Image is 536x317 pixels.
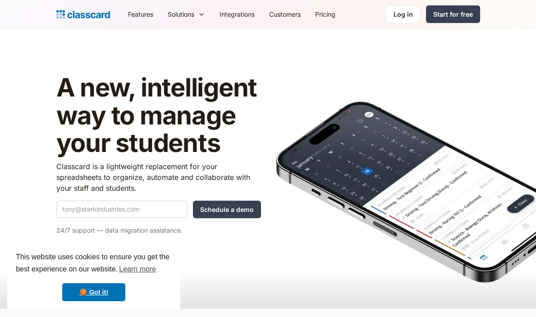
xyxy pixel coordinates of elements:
input: Schedule a demo [193,201,261,218]
a: dismiss cookie message [62,283,125,301]
p: Classcard is a lightweight replacement for your spreadsheets to organize, automate and collaborat... [56,161,261,193]
a: Features [121,4,160,24]
a: Customers [262,4,308,24]
div: Solutions [168,9,194,19]
a: home [56,8,110,21]
a: Pricing [308,4,343,24]
p: 24/7 support — data migration assistance. [56,225,261,236]
div: Start for free [433,9,473,19]
a: Log in [386,5,421,23]
span: This website uses cookies to ensure you get the best experience on our website. [16,252,172,276]
div: Log in [394,9,413,19]
div: cookieconsent [7,243,180,310]
h1: A new, intelligent way to manage your students [56,74,261,157]
form: Quick Demo Form [56,201,261,218]
a: Integrations [212,4,262,24]
a: Start for free [426,5,480,23]
a: learn more about cookies [118,262,157,276]
input: tony@starkindustries.com [56,201,188,218]
div: Solutions [160,4,212,24]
